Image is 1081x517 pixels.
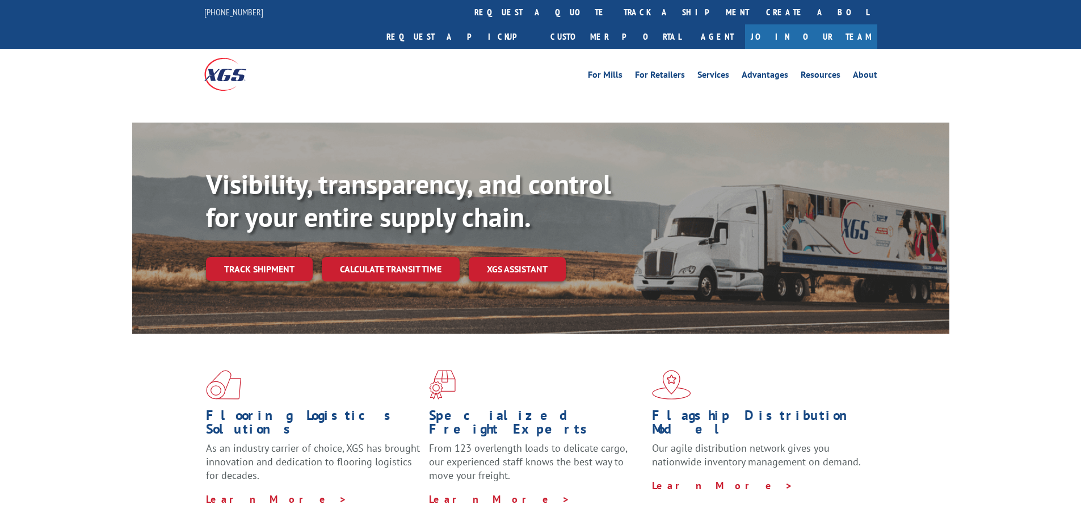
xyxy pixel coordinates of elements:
[697,70,729,83] a: Services
[206,442,420,482] span: As an industry carrier of choice, XGS has brought innovation and dedication to flooring logistics...
[742,70,788,83] a: Advantages
[204,6,263,18] a: [PHONE_NUMBER]
[429,442,643,492] p: From 123 overlength loads to delicate cargo, our experienced staff knows the best way to move you...
[469,257,566,281] a: XGS ASSISTANT
[429,370,456,400] img: xgs-icon-focused-on-flooring-red
[652,409,867,442] h1: Flagship Distribution Model
[206,257,313,281] a: Track shipment
[542,24,689,49] a: Customer Portal
[429,493,570,506] a: Learn More >
[801,70,840,83] a: Resources
[429,409,643,442] h1: Specialized Freight Experts
[206,493,347,506] a: Learn More >
[378,24,542,49] a: Request a pickup
[206,409,420,442] h1: Flooring Logistics Solutions
[689,24,745,49] a: Agent
[635,70,685,83] a: For Retailers
[322,257,460,281] a: Calculate transit time
[652,479,793,492] a: Learn More >
[652,370,691,400] img: xgs-icon-flagship-distribution-model-red
[206,370,241,400] img: xgs-icon-total-supply-chain-intelligence-red
[206,166,611,234] b: Visibility, transparency, and control for your entire supply chain.
[652,442,861,468] span: Our agile distribution network gives you nationwide inventory management on demand.
[853,70,877,83] a: About
[745,24,877,49] a: Join Our Team
[588,70,622,83] a: For Mills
